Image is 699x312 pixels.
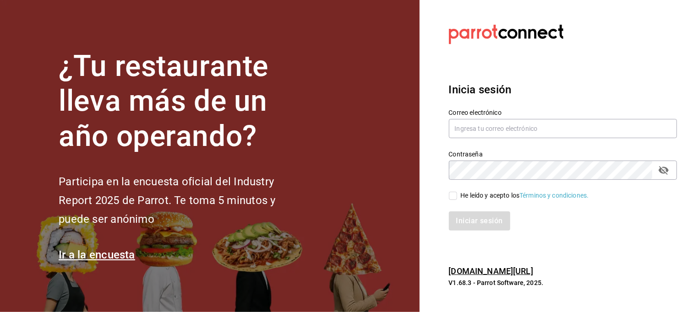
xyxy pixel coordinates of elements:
a: Términos y condiciones. [519,192,589,199]
label: Contraseña [449,151,677,157]
h1: ¿Tu restaurante lleva más de un año operando? [59,49,306,154]
label: Correo electrónico [449,109,677,116]
h3: Inicia sesión [449,81,677,98]
a: [DOMAIN_NAME][URL] [449,266,533,276]
button: passwordField [656,162,672,178]
p: V1.68.3 - Parrot Software, 2025. [449,278,677,287]
h2: Participa en la encuesta oficial del Industry Report 2025 de Parrot. Te toma 5 minutos y puede se... [59,172,306,228]
input: Ingresa tu correo electrónico [449,119,677,138]
a: Ir a la encuesta [59,248,135,261]
div: He leído y acepto los [461,191,589,200]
